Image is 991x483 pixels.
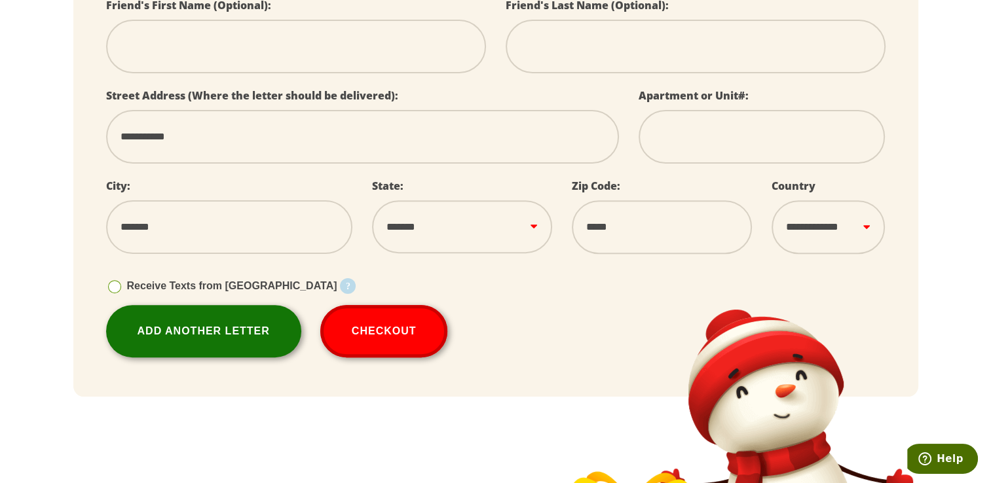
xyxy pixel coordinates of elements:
label: Apartment or Unit#: [639,88,749,103]
a: Add Another Letter [106,305,301,357]
span: Receive Texts from [GEOGRAPHIC_DATA] [127,280,337,291]
label: Street Address (Where the letter should be delivered): [106,88,398,103]
label: Country [772,179,815,193]
iframe: Opens a widget where you can find more information [907,444,978,476]
label: Zip Code: [572,179,620,193]
button: Checkout [320,305,448,357]
label: City: [106,179,130,193]
label: State: [372,179,403,193]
